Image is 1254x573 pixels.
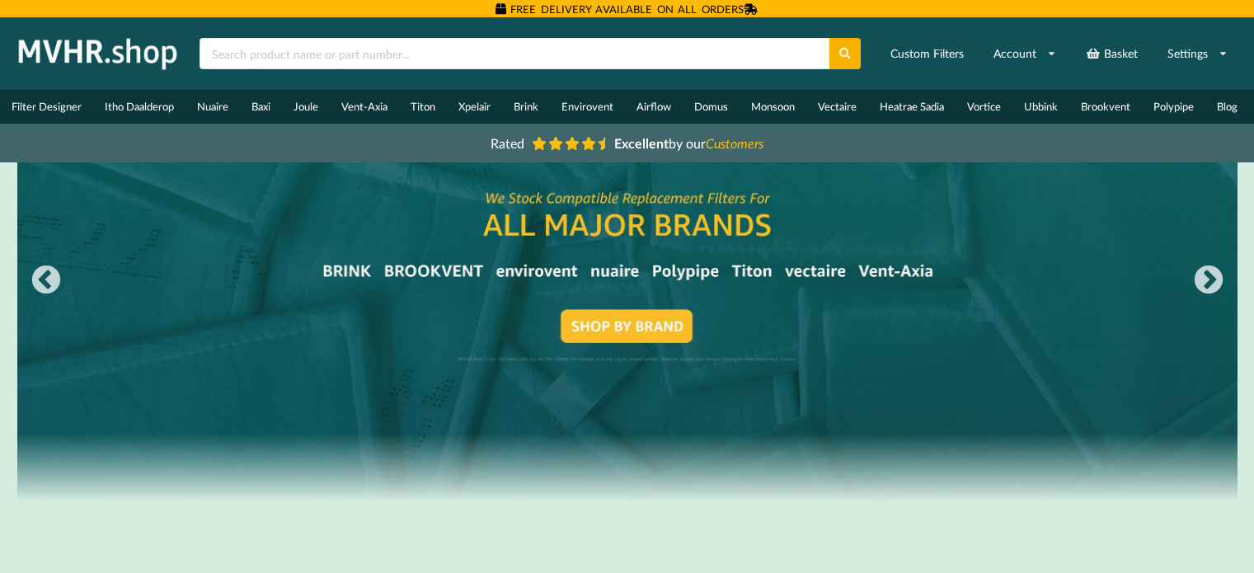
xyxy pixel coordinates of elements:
[502,90,550,124] a: Brink
[983,39,1067,68] a: Account
[479,129,776,157] a: Rated Excellentby ourCustomers
[614,135,763,151] span: by our
[1069,90,1142,124] a: Brookvent
[806,90,868,124] a: Vectaire
[491,135,524,151] span: Rated
[186,90,240,124] a: Nuaire
[30,265,63,298] button: Previous
[625,90,683,124] a: Airflow
[1192,265,1225,298] button: Next
[399,90,447,124] a: Titon
[1012,90,1069,124] a: Ubbink
[200,38,829,69] input: Search product name or part number...
[1142,90,1205,124] a: Polypipe
[614,135,669,151] b: Excellent
[12,33,185,74] img: mvhr.shop.png
[330,90,399,124] a: Vent-Axia
[740,90,806,124] a: Monsoon
[956,90,1012,124] a: Vortice
[706,135,763,151] i: Customers
[1157,39,1238,68] a: Settings
[1205,90,1249,124] a: Blog
[868,90,956,124] a: Heatrae Sadia
[93,90,186,124] a: Itho Daalderop
[550,90,625,124] a: Envirovent
[282,90,330,124] a: Joule
[880,39,975,68] a: Custom Filters
[240,90,282,124] a: Baxi
[447,90,502,124] a: Xpelair
[683,90,740,124] a: Domus
[1075,39,1148,68] a: Basket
